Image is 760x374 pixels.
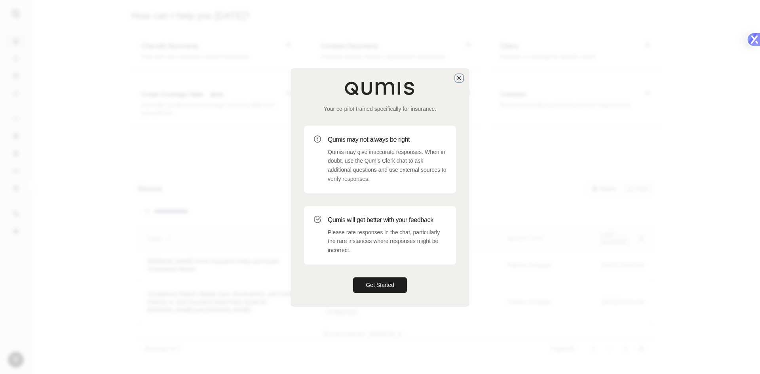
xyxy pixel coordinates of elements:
h3: Qumis may not always be right [328,135,446,144]
p: Qumis may give inaccurate responses. When in doubt, use the Qumis Clerk chat to ask additional qu... [328,148,446,184]
p: Your co-pilot trained specifically for insurance. [304,105,456,113]
h3: Qumis will get better with your feedback [328,215,446,225]
img: Qumis Logo [344,81,416,95]
button: Get Started [353,277,407,293]
p: Please rate responses in the chat, particularly the rare instances where responses might be incor... [328,228,446,255]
